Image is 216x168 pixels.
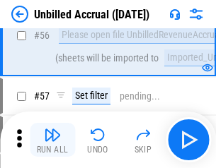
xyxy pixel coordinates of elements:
[135,145,152,154] div: Skip
[89,126,106,143] img: Undo
[11,6,28,23] img: Back
[120,123,166,157] button: Skip
[177,128,200,151] img: Main button
[87,145,108,154] div: Undo
[135,126,152,143] img: Skip
[44,126,61,143] img: Run All
[169,8,181,20] img: Support
[34,90,50,102] span: # 57
[34,30,50,41] span: # 56
[34,8,149,21] div: Unbilled Accrual ([DATE])
[75,123,120,157] button: Undo
[120,91,160,102] div: pending...
[37,145,69,154] div: Run All
[188,6,205,23] img: Settings menu
[30,123,75,157] button: Run All
[72,88,110,104] div: Set filter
